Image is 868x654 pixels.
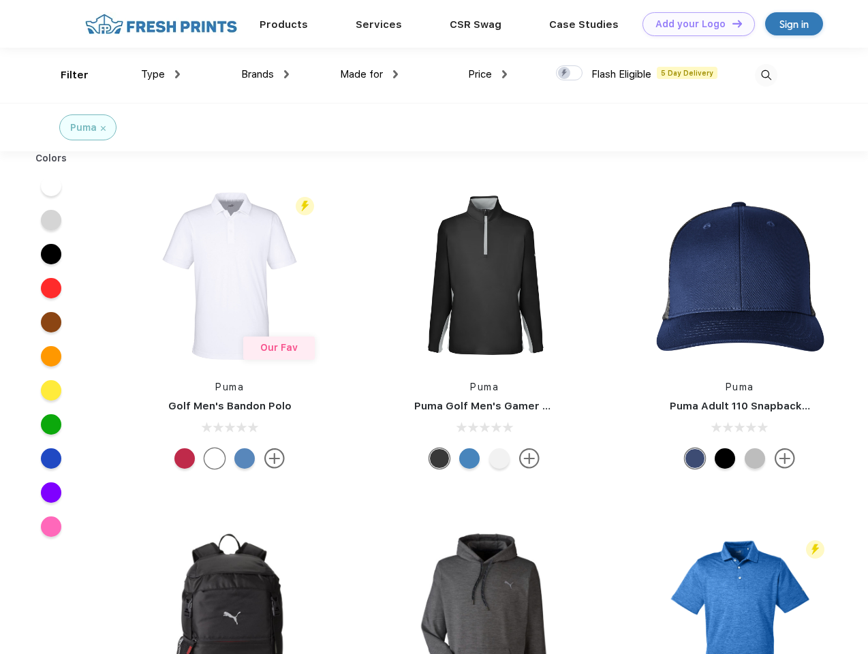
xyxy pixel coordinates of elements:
img: func=resize&h=266 [394,185,575,367]
div: Add your Logo [655,18,726,30]
div: Filter [61,67,89,83]
img: func=resize&h=266 [649,185,831,367]
a: Puma [215,381,244,392]
img: more.svg [519,448,540,469]
img: DT [732,20,742,27]
span: Type [141,68,165,80]
span: Flash Eligible [591,68,651,80]
span: Price [468,68,492,80]
a: Golf Men's Bandon Polo [168,400,292,412]
img: filter_cancel.svg [101,126,106,131]
a: CSR Swag [450,18,501,31]
img: dropdown.png [175,70,180,78]
a: Puma [470,381,499,392]
div: Pma Blk Pma Blk [715,448,735,469]
span: 5 Day Delivery [657,67,717,79]
div: Bright White [204,448,225,469]
img: desktop_search.svg [755,64,777,87]
div: Colors [25,151,78,166]
div: Puma [70,121,97,135]
div: Lake Blue [234,448,255,469]
img: fo%20logo%202.webp [81,12,241,36]
div: Bright White [489,448,510,469]
div: Bright Cobalt [459,448,480,469]
div: Peacoat Qut Shd [685,448,705,469]
a: Puma [726,381,754,392]
a: Services [356,18,402,31]
a: Products [260,18,308,31]
img: more.svg [264,448,285,469]
div: Sign in [779,16,809,32]
img: dropdown.png [393,70,398,78]
span: Brands [241,68,274,80]
a: Sign in [765,12,823,35]
span: Made for [340,68,383,80]
img: dropdown.png [284,70,289,78]
img: flash_active_toggle.svg [806,540,824,559]
img: func=resize&h=266 [139,185,320,367]
img: dropdown.png [502,70,507,78]
img: flash_active_toggle.svg [296,197,314,215]
div: Quarry with Brt Whit [745,448,765,469]
span: Our Fav [260,342,298,353]
a: Puma Golf Men's Gamer Golf Quarter-Zip [414,400,630,412]
div: Puma Black [429,448,450,469]
img: more.svg [775,448,795,469]
div: Ski Patrol [174,448,195,469]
